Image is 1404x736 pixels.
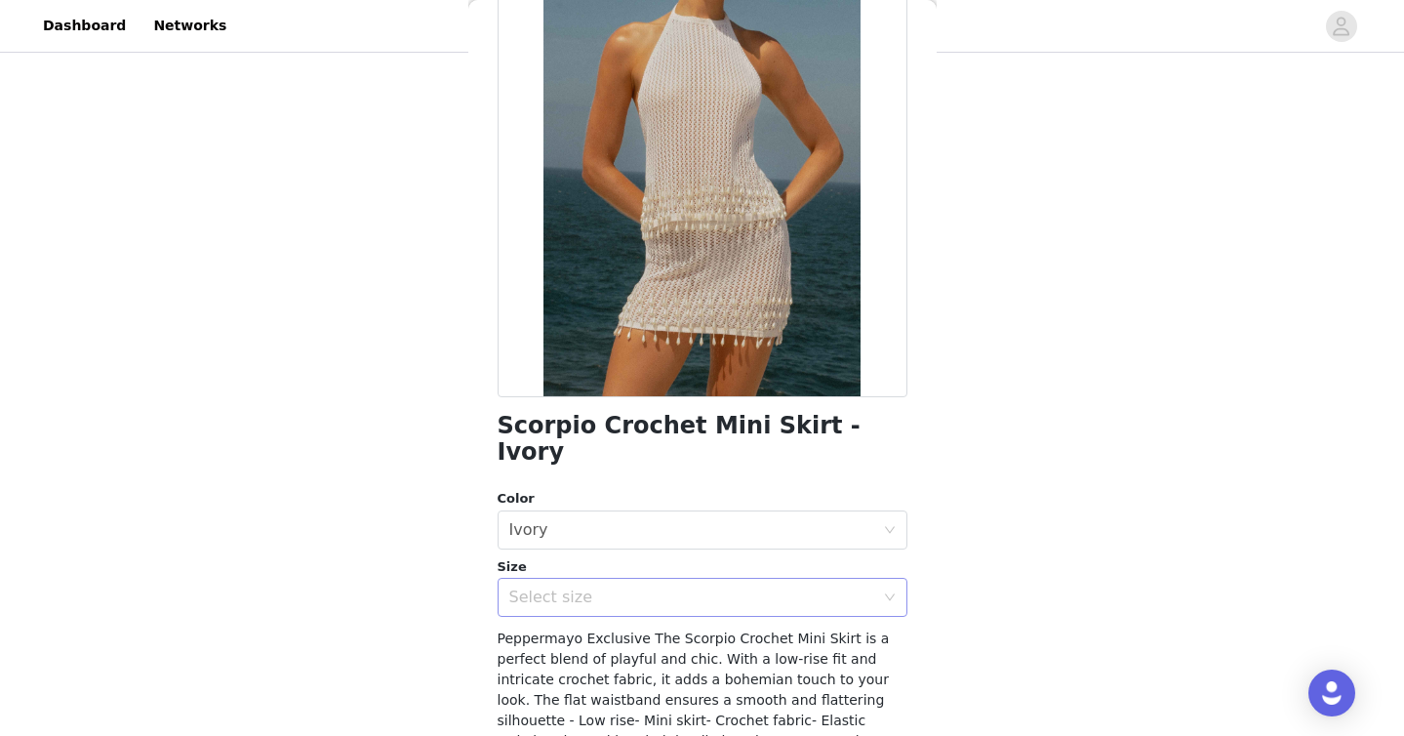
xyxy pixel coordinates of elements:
[1308,670,1355,716] div: Open Intercom Messenger
[509,588,874,607] div: Select size
[498,557,907,577] div: Size
[141,4,238,48] a: Networks
[1332,11,1350,42] div: avatar
[498,413,907,466] h1: Scorpio Crochet Mini Skirt - Ivory
[884,592,896,605] i: icon: down
[509,511,548,549] div: Ivory
[498,489,907,509] div: Color
[31,4,138,48] a: Dashboard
